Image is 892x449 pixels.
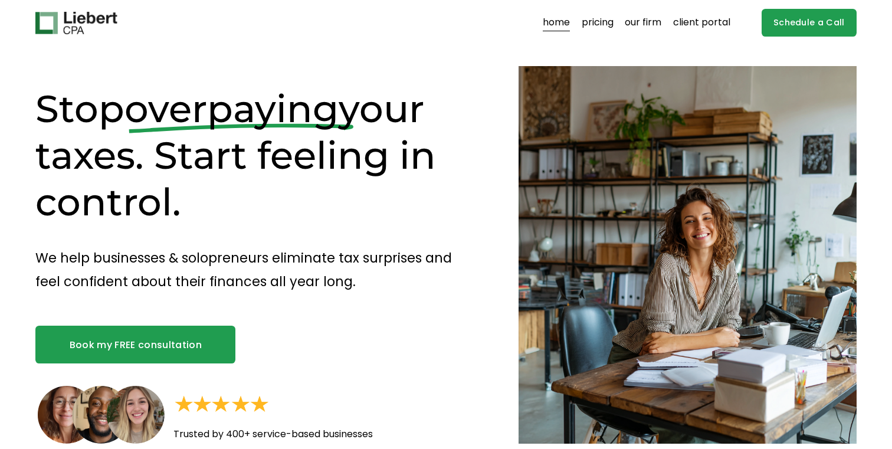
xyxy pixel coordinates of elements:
[124,86,339,132] span: overpaying
[543,14,570,32] a: home
[582,14,614,32] a: pricing
[35,12,117,34] img: Liebert CPA
[35,326,235,363] a: Book my FREE consultation
[35,86,477,225] h1: Stop your taxes. Start feeling in control.
[173,426,442,443] p: Trusted by 400+ service-based businesses
[673,14,730,32] a: client portal
[625,14,661,32] a: our firm
[762,9,857,37] a: Schedule a Call
[35,246,477,294] p: We help businesses & solopreneurs eliminate tax surprises and feel confident about their finances...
